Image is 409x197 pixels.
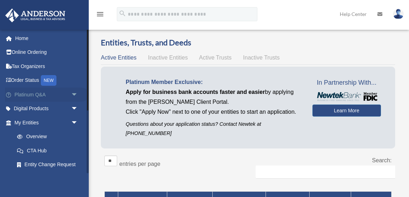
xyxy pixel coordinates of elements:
span: Inactive Trusts [243,55,280,61]
a: Tax Organizers [5,59,89,73]
img: User Pic [393,9,404,19]
a: menu [96,12,104,18]
span: Inactive Entities [148,55,188,61]
img: Anderson Advisors Platinum Portal [3,9,67,22]
a: Platinum Q&Aarrow_drop_down [5,88,89,102]
a: CTA Hub [10,143,85,158]
a: Digital Productsarrow_drop_down [5,102,89,116]
label: entries per page [119,161,160,167]
a: Home [5,31,89,45]
a: My Entitiesarrow_drop_down [5,116,85,130]
p: by applying from the [PERSON_NAME] Client Portal. [126,87,302,107]
p: Platinum Member Exclusive: [126,77,302,87]
span: Active Trusts [199,55,232,61]
a: Online Ordering [5,45,89,60]
a: Learn More [312,105,381,117]
h3: Entities, Trusts, and Deeds [101,37,395,48]
i: menu [96,10,104,18]
label: Search: [372,157,392,163]
div: NEW [41,75,56,86]
p: Click "Apply Now" next to one of your entities to start an application. [126,107,302,117]
a: Overview [10,130,82,144]
i: search [119,10,126,17]
p: Questions about your application status? Contact Newtek at [PHONE_NUMBER] [126,120,302,137]
a: Binder Walkthrough [10,171,85,186]
span: Apply for business bank accounts faster and easier [126,89,265,95]
img: NewtekBankLogoSM.png [316,92,377,101]
a: Entity Change Request [10,158,85,172]
span: arrow_drop_down [71,88,85,102]
span: arrow_drop_down [71,116,85,130]
a: Order StatusNEW [5,73,89,88]
span: In Partnership With... [312,77,381,89]
span: Active Entities [101,55,136,61]
span: arrow_drop_down [71,102,85,116]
